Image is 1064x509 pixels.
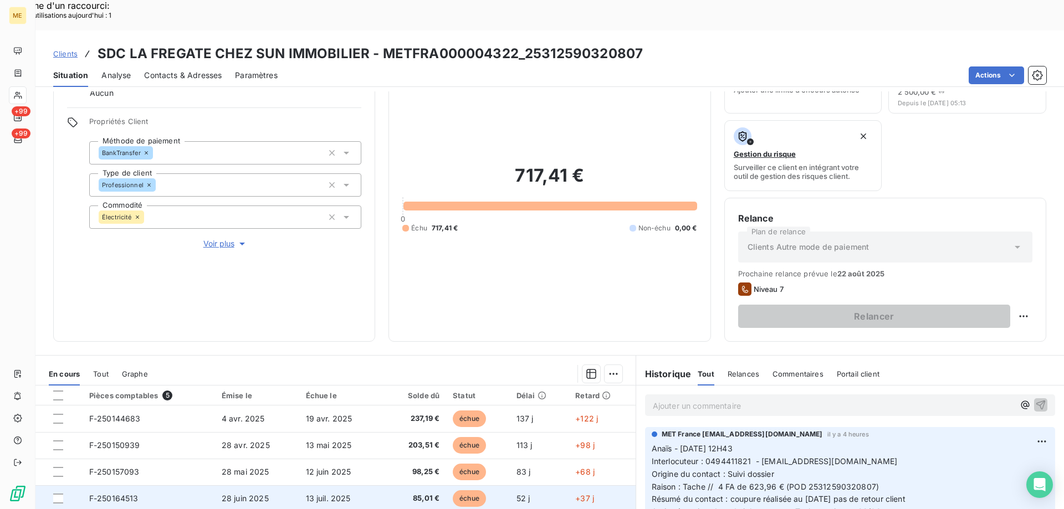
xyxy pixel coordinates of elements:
[391,413,439,424] span: 237,19 €
[90,88,114,99] span: Aucun
[575,440,595,450] span: +98 j
[89,117,361,132] span: Propriétés Client
[837,269,885,278] span: 22 août 2025
[652,456,898,466] span: Interlocuteur : 0494411821 - [EMAIL_ADDRESS][DOMAIN_NAME]
[89,414,141,423] span: F-250144683
[638,223,671,233] span: Non-échu
[222,440,270,450] span: 28 avr. 2025
[411,223,427,233] span: Échu
[235,70,278,81] span: Paramètres
[53,49,78,58] span: Clients
[453,437,486,454] span: échue
[102,150,141,156] span: BankTransfer
[144,70,222,81] span: Contacts & Adresses
[432,223,458,233] span: 717,41 €
[754,285,784,294] span: Niveau 7
[222,414,265,423] span: 4 avr. 2025
[516,440,533,450] span: 113 j
[1026,471,1053,498] div: Open Intercom Messenger
[222,493,269,503] span: 28 juin 2025
[222,467,269,476] span: 28 mai 2025
[102,182,144,188] span: Professionnel
[93,369,109,378] span: Tout
[89,390,208,400] div: Pièces comptables
[738,212,1032,225] h6: Relance
[306,414,352,423] span: 19 avr. 2025
[402,164,697,198] h2: 717,41 €
[391,493,439,504] span: 85,01 €
[575,414,598,423] span: +122 j
[53,48,78,59] a: Clients
[734,163,873,181] span: Surveiller ce client en intégrant votre outil de gestion des risques client.
[516,493,530,503] span: 52 j
[391,466,439,477] span: 98,25 €
[144,212,153,222] input: Ajouter une valeur
[773,369,823,378] span: Commentaires
[575,493,594,503] span: +37 j
[12,106,30,116] span: +99
[89,467,140,476] span: F-250157093
[306,440,352,450] span: 13 mai 2025
[162,390,172,400] span: 5
[724,120,882,191] button: Gestion du risqueSurveiller ce client en intégrant votre outil de gestion des risques client.
[306,493,351,503] span: 13 juil. 2025
[9,131,26,148] a: +99
[516,391,562,400] div: Délai
[969,66,1024,84] button: Actions
[101,70,131,81] span: Analyse
[53,70,88,81] span: Situation
[453,391,503,400] div: Statut
[98,44,643,64] h3: SDC LA FREGATE CHEZ SUN IMMOBILIER - METFRA000004322_25312590320807
[837,369,879,378] span: Portail client
[453,464,486,480] span: échue
[89,440,140,450] span: F-250150939
[453,490,486,507] span: échue
[306,467,351,476] span: 12 juin 2025
[89,238,361,250] button: Voir plus
[9,109,26,126] a: +99
[102,214,132,220] span: Électricité
[49,369,80,378] span: En cours
[698,369,714,378] span: Tout
[652,444,733,453] span: Anaïs - [DATE] 12H43
[391,440,439,451] span: 203,51 €
[675,223,697,233] span: 0,00 €
[156,180,165,190] input: Ajouter une valeur
[738,305,1010,328] button: Relancer
[306,391,378,400] div: Échue le
[401,214,405,223] span: 0
[89,493,139,503] span: F-250164513
[122,369,148,378] span: Graphe
[636,367,692,381] h6: Historique
[453,410,486,427] span: échue
[652,494,906,503] span: Résumé du contact : coupure réalisée au [DATE] pas de retour client
[391,391,439,400] div: Solde dû
[652,469,774,479] span: Origine du contact : Suivi dossier
[203,238,248,249] span: Voir plus
[898,88,936,96] span: 2 500,00 €
[748,241,869,253] span: Clients Autre mode de paiement
[575,467,595,476] span: +68 j
[827,431,869,438] span: il y a 4 heures
[153,148,162,158] input: Ajouter une valeur
[738,269,1032,278] span: Prochaine relance prévue le
[222,391,293,400] div: Émise le
[516,414,534,423] span: 137 j
[9,485,27,502] img: Logo LeanPay
[728,369,759,378] span: Relances
[734,150,796,158] span: Gestion du risque
[12,128,30,138] span: +99
[575,391,628,400] div: Retard
[652,482,879,491] span: Raison : Tache // 4 FA de 623,96 € (POD 25312590320807)
[516,467,531,476] span: 83 j
[662,429,823,439] span: MET France [EMAIL_ADDRESS][DOMAIN_NAME]
[898,100,1037,106] span: Depuis le [DATE] 05:13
